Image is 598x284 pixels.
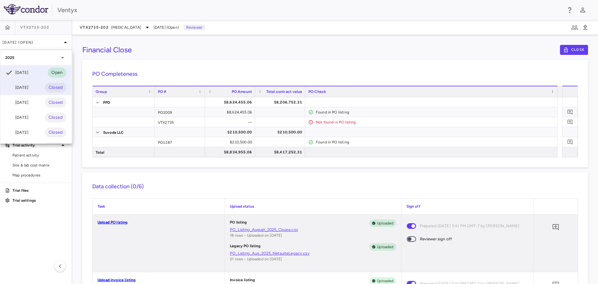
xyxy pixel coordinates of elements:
span: Closed [45,84,66,91]
span: Closed [45,114,66,121]
span: Closed [45,129,66,136]
div: [DATE] [5,129,28,136]
span: Open [48,69,66,76]
span: Closed [45,99,66,106]
div: [DATE] [5,69,28,76]
div: [DATE] [5,99,28,106]
div: [DATE] [5,84,28,91]
div: [DATE] [5,114,28,121]
div: 2025 [0,50,71,65]
p: 2025 [5,55,15,60]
